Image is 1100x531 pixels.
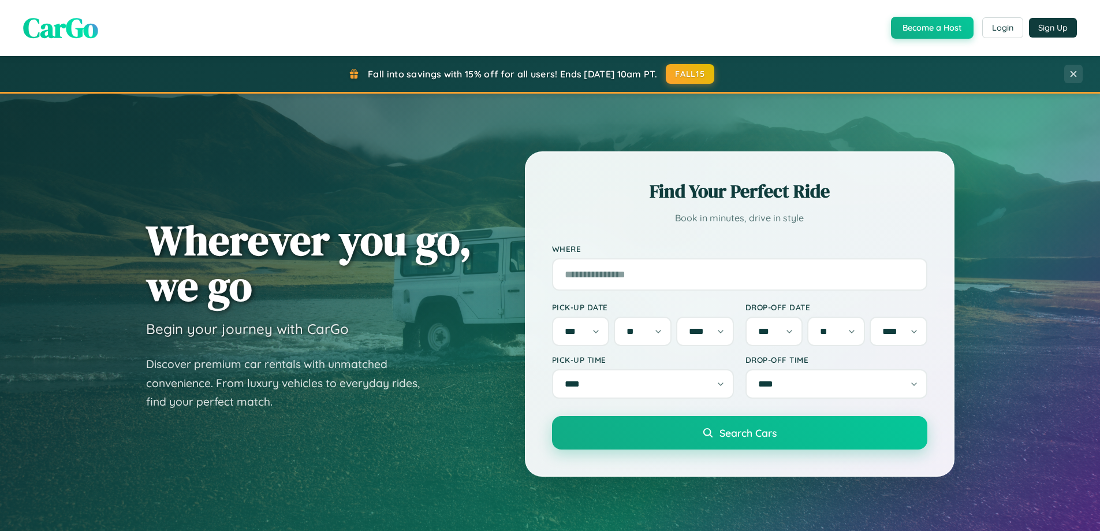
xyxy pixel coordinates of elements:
label: Drop-off Time [745,355,927,365]
button: Login [982,17,1023,38]
span: Search Cars [719,426,777,439]
p: Book in minutes, drive in style [552,210,927,226]
label: Pick-up Date [552,302,734,312]
span: CarGo [23,9,98,47]
label: Pick-up Time [552,355,734,365]
label: Drop-off Date [745,302,927,312]
span: Fall into savings with 15% off for all users! Ends [DATE] 10am PT. [368,68,657,80]
h1: Wherever you go, we go [146,217,472,309]
button: Sign Up [1029,18,1077,38]
h3: Begin your journey with CarGo [146,320,349,337]
button: FALL15 [666,64,714,84]
button: Become a Host [891,17,974,39]
p: Discover premium car rentals with unmatched convenience. From luxury vehicles to everyday rides, ... [146,355,435,411]
label: Where [552,244,927,254]
h2: Find Your Perfect Ride [552,179,927,204]
button: Search Cars [552,416,927,450]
